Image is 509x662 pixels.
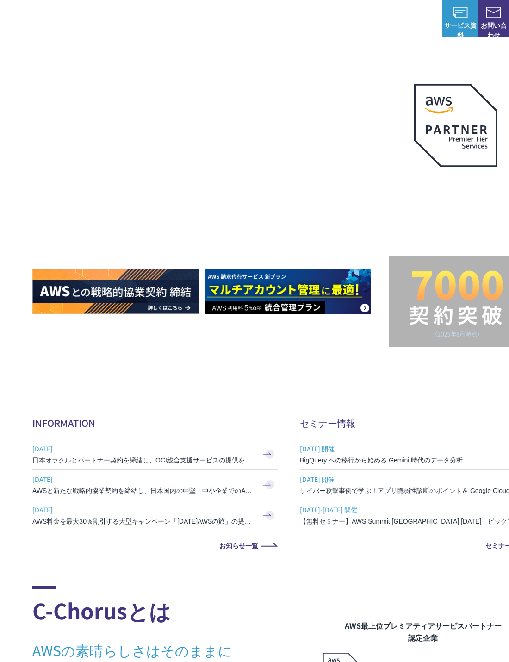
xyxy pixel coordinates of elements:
h3: AWSと新たな戦略的協業契約を締結し、日本国内の中堅・中小企業でのAWS活用を加速 [32,486,254,495]
a: ログイン [407,14,433,24]
h3: AWS料金を最大30％割引する大型キャンペーン「[DATE]AWSの旅」の提供を開始 [32,517,254,526]
a: お知らせ一覧 [32,542,278,549]
h3: 日本オラクルとパートナー契約を締結し、OCI総合支援サービスの提供を開始 [32,456,254,465]
p: ナレッジ [354,14,389,24]
p: AWSの導入からコスト削減、 構成・運用の最適化からデータ活用まで 規模や業種業態を問わない マネージドサービスで [32,102,389,143]
a: [DATE] AWS料金を最大30％割引する大型キャンペーン「[DATE]AWSの旅」の提供を開始 [32,500,278,531]
p: サービス [163,14,198,24]
span: [DATE] [32,472,254,486]
a: 導入事例 [309,14,335,24]
h1: AWS ジャーニーの 成功を実現 [32,152,389,241]
img: AWS請求代行サービス 統合管理プラン [205,269,371,314]
span: [DATE] [32,503,254,517]
img: AWSとの戦略的協業契約 締結 [32,269,199,314]
img: AWS総合支援サービス C-Chorus サービス資料 [453,7,468,18]
p: 業種別ソリューション [217,14,291,24]
img: お問い合わせ [486,7,501,18]
span: お問い合わせ [478,20,509,40]
a: [DATE] 日本オラクルとパートナー契約を締結し、OCI総合支援サービスの提供を開始 [32,439,278,469]
p: 最上位プレミアティア サービスパートナー [403,178,509,214]
h2: C-Chorusとは [32,586,323,626]
span: サービス資料 [442,20,478,40]
em: AWS [446,178,466,192]
h2: INFORMATION [32,416,278,430]
span: [DATE] [32,442,254,456]
p: 強み [122,14,144,24]
img: AWSプレミアティアサービスパートナー [414,84,497,167]
a: [DATE] AWSと新たな戦略的協業契約を締結し、日本国内の中堅・中小企業でのAWS活用を加速 [32,470,278,500]
img: 契約件数 [407,270,504,337]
